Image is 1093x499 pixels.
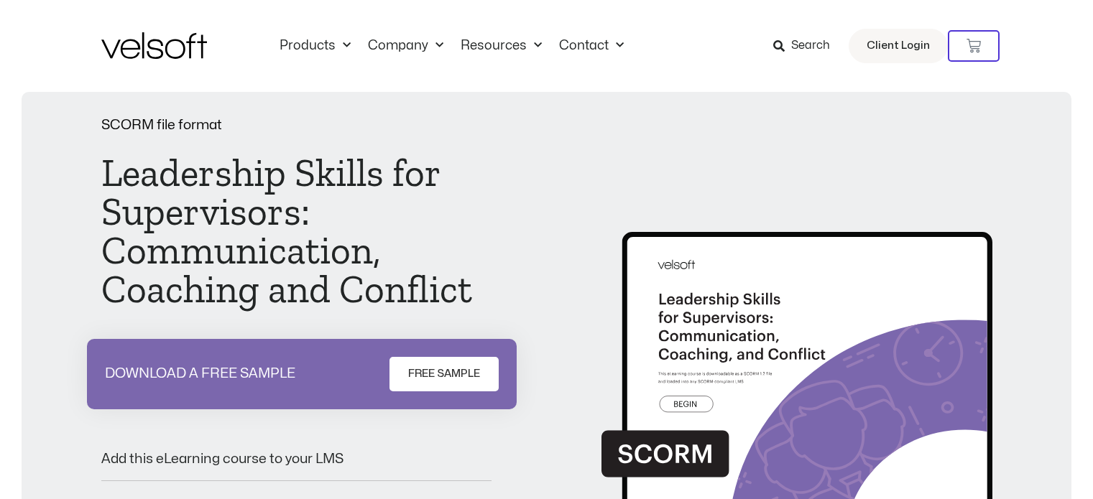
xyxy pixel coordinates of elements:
a: Client Login [849,29,948,63]
a: Search [773,34,840,58]
span: Client Login [867,37,930,55]
img: Velsoft Training Materials [101,32,207,59]
h1: Leadership Skills for Supervisors: Communication, Coaching and Conflict [101,154,492,309]
iframe: chat widget [923,428,1034,486]
iframe: chat widget [910,467,1086,499]
a: FREE SAMPLE [389,357,499,391]
p: DOWNLOAD A FREE SAMPLE [105,367,295,381]
p: SCORM file format [101,118,492,132]
a: ContactMenu Toggle [550,38,632,54]
a: CompanyMenu Toggle [359,38,452,54]
span: FREE SAMPLE [408,365,480,383]
p: Add this eLearning course to your LMS [101,452,492,466]
nav: Menu [271,38,632,54]
span: Search [791,37,830,55]
a: ProductsMenu Toggle [271,38,359,54]
a: ResourcesMenu Toggle [452,38,550,54]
